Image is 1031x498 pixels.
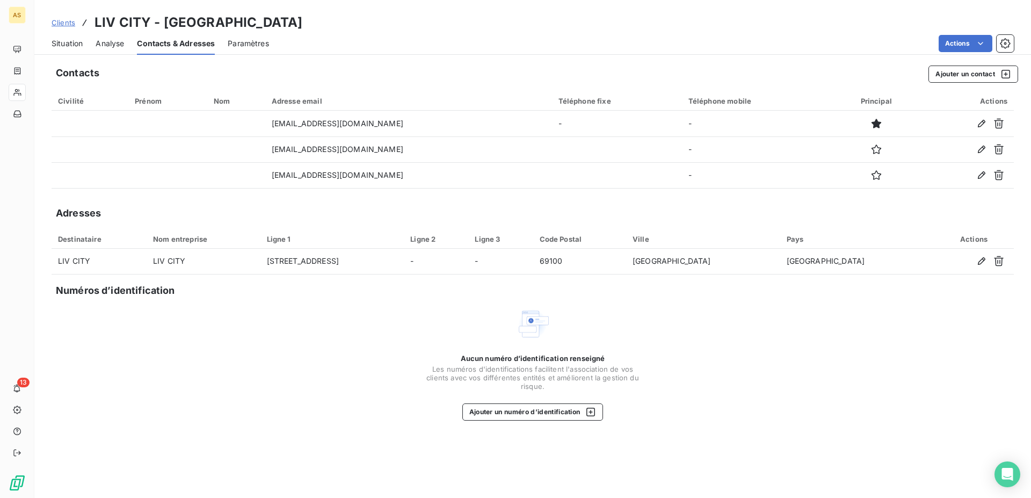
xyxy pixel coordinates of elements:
[462,403,604,421] button: Ajouter un numéro d’identification
[265,136,552,162] td: [EMAIL_ADDRESS][DOMAIN_NAME]
[682,162,832,188] td: -
[52,17,75,28] a: Clients
[214,97,259,105] div: Nom
[153,235,253,243] div: Nom entreprise
[272,97,546,105] div: Adresse email
[52,18,75,27] span: Clients
[540,235,620,243] div: Code Postal
[633,235,774,243] div: Ville
[839,97,913,105] div: Principal
[137,38,215,49] span: Contacts & Adresses
[56,66,99,81] h5: Contacts
[552,111,682,136] td: -
[147,249,260,275] td: LIV CITY
[56,206,101,221] h5: Adresses
[515,307,550,341] img: Empty state
[468,249,533,275] td: -
[265,162,552,188] td: [EMAIL_ADDRESS][DOMAIN_NAME]
[682,111,832,136] td: -
[58,97,122,105] div: Civilité
[56,283,175,298] h5: Numéros d’identification
[558,97,676,105] div: Téléphone fixe
[461,354,605,363] span: Aucun numéro d’identification renseigné
[940,235,1007,243] div: Actions
[52,38,83,49] span: Situation
[787,235,928,243] div: Pays
[928,66,1018,83] button: Ajouter un contact
[96,38,124,49] span: Analyse
[9,6,26,24] div: AS
[939,35,992,52] button: Actions
[688,97,826,105] div: Téléphone mobile
[17,378,30,387] span: 13
[994,461,1020,487] div: Open Intercom Messenger
[9,474,26,492] img: Logo LeanPay
[425,365,640,391] span: Les numéros d'identifications facilitent l'association de vos clients avec vos différentes entité...
[404,249,468,275] td: -
[135,97,201,105] div: Prénom
[95,13,302,32] h3: LIV CITY - [GEOGRAPHIC_DATA]
[475,235,526,243] div: Ligne 3
[626,249,780,275] td: [GEOGRAPHIC_DATA]
[52,249,147,275] td: LIV CITY
[265,111,552,136] td: [EMAIL_ADDRESS][DOMAIN_NAME]
[267,235,398,243] div: Ligne 1
[780,249,934,275] td: [GEOGRAPHIC_DATA]
[682,136,832,162] td: -
[260,249,404,275] td: [STREET_ADDRESS]
[533,249,627,275] td: 69100
[58,235,140,243] div: Destinataire
[228,38,269,49] span: Paramètres
[926,97,1007,105] div: Actions
[410,235,462,243] div: Ligne 2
